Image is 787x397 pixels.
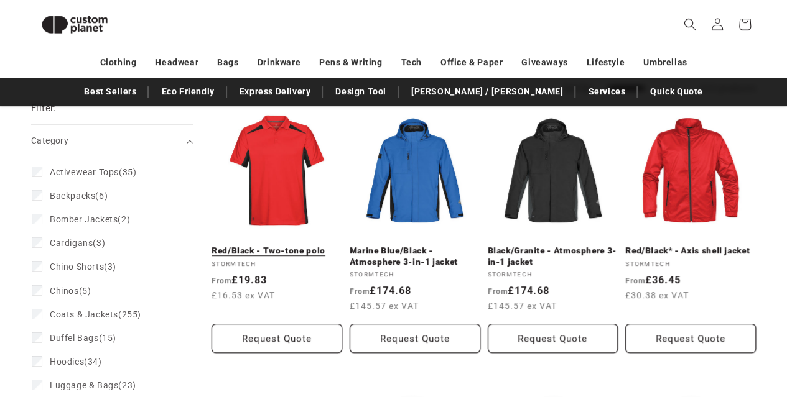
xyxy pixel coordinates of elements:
[50,380,118,390] span: Luggage & Bags
[31,101,57,116] h2: Filter:
[50,262,104,272] span: Chino Shorts
[579,263,787,397] iframe: Chat Widget
[50,191,95,201] span: Backpacks
[50,214,130,225] span: (2)
[521,52,567,73] a: Giveaways
[401,52,421,73] a: Tech
[350,324,480,353] button: Request Quote
[405,81,569,103] a: [PERSON_NAME] / [PERSON_NAME]
[50,167,119,177] span: Activewear Tops
[319,52,382,73] a: Pens & Writing
[233,81,317,103] a: Express Delivery
[644,81,709,103] a: Quick Quote
[50,309,118,319] span: Coats & Jackets
[212,245,342,257] a: Red/Black - Two-tone polo
[50,357,84,367] span: Hoodies
[212,324,342,353] button: Request Quote
[50,332,116,344] span: (15)
[31,125,193,157] summary: Category (0 selected)
[155,52,198,73] a: Headwear
[31,5,118,44] img: Custom Planet
[50,309,141,320] span: (255)
[625,245,756,257] a: Red/Black* - Axis shell jacket
[50,286,79,296] span: Chinos
[50,167,136,178] span: (35)
[587,52,625,73] a: Lifestyle
[50,285,91,296] span: (5)
[217,52,238,73] a: Bags
[50,380,136,391] span: (23)
[50,238,93,248] span: Cardigans
[643,52,687,73] a: Umbrellas
[676,11,704,38] summary: Search
[50,214,118,224] span: Bomber Jackets
[329,81,393,103] a: Design Tool
[488,245,618,267] a: Black/Granite - Atmosphere 3-in-1 jacket
[31,135,68,145] span: Category
[100,52,137,73] a: Clothing
[78,81,142,103] a: Best Sellers
[440,52,503,73] a: Office & Paper
[258,52,300,73] a: Drinkware
[155,81,220,103] a: Eco Friendly
[582,81,631,103] a: Services
[50,237,105,249] span: (3)
[50,356,102,367] span: (34)
[50,333,99,343] span: Duffel Bags
[50,261,116,272] span: (3)
[50,190,108,201] span: (6)
[488,324,618,353] button: Request Quote
[350,245,480,267] a: Marine Blue/Black - Atmosphere 3-in-1 jacket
